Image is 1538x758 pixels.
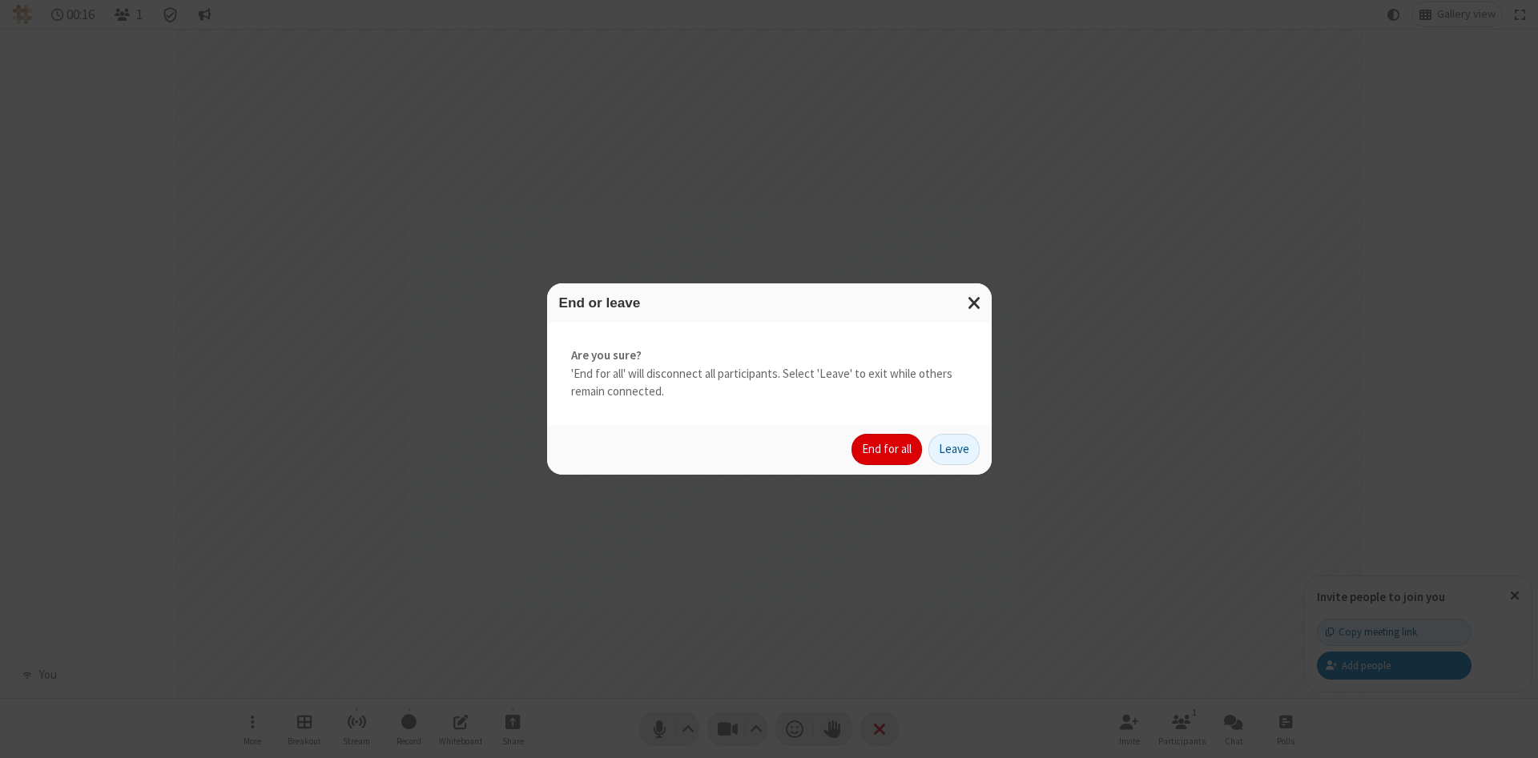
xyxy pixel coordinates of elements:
h3: End or leave [559,295,980,311]
div: 'End for all' will disconnect all participants. Select 'Leave' to exit while others remain connec... [547,323,992,425]
button: Close modal [958,283,992,323]
button: Leave [928,434,980,466]
button: End for all [852,434,922,466]
strong: Are you sure? [571,347,968,365]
